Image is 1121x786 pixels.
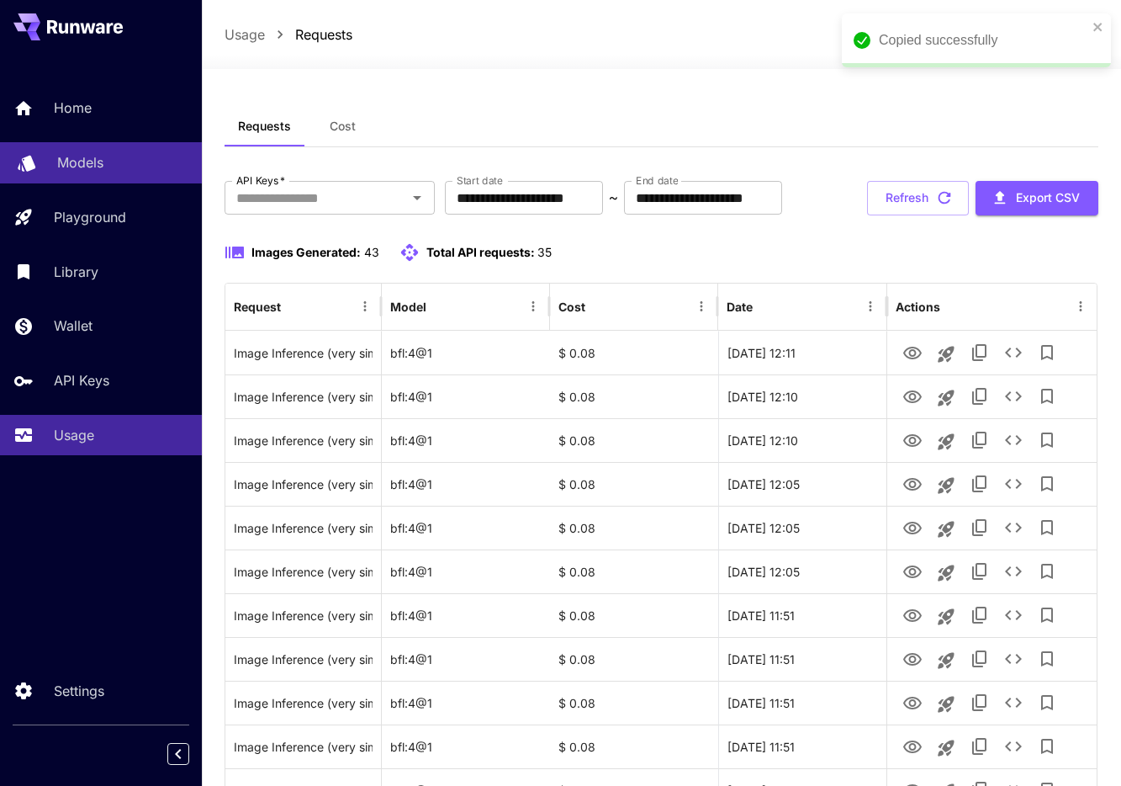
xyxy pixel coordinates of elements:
[929,731,963,765] button: Launch in playground
[251,245,361,259] span: Images Generated:
[929,512,963,546] button: Launch in playground
[550,506,718,550] div: $ 0.08
[636,173,678,188] label: End date
[550,637,718,681] div: $ 0.08
[896,335,929,369] button: View Image
[963,642,997,676] button: Copy TaskUUID
[963,467,997,501] button: Copy TaskUUID
[690,295,713,318] button: Menu
[1092,20,1104,34] button: close
[976,181,1098,215] button: Export CSV
[1030,467,1064,501] button: Add to library
[963,598,997,632] button: Copy TaskUUID
[879,30,1087,50] div: Copied successfully
[1030,380,1064,413] button: Add to library
[550,681,718,725] div: $ 0.08
[550,593,718,637] div: $ 0.08
[234,594,372,637] div: Click to copy prompt
[550,550,718,593] div: $ 0.08
[963,380,997,413] button: Copy TaskUUID
[963,730,997,763] button: Copy TaskUUID
[225,24,352,45] nav: breadcrumb
[54,262,98,282] p: Library
[896,510,929,544] button: View Image
[997,598,1030,632] button: See details
[382,506,550,550] div: bfl:4@1
[609,188,618,208] p: ~
[1030,555,1064,588] button: Add to library
[382,418,550,462] div: bfl:4@1
[330,119,356,134] span: Cost
[1030,642,1064,676] button: Add to library
[718,462,886,506] div: 27 Aug, 2025 12:05
[963,686,997,720] button: Copy TaskUUID
[997,730,1030,763] button: See details
[234,682,372,725] div: Click to copy prompt
[54,681,104,701] p: Settings
[390,300,426,314] div: Model
[997,380,1030,413] button: See details
[234,375,372,418] div: Click to copy prompt
[234,638,372,681] div: Click to copy prompt
[896,300,940,314] div: Actions
[997,555,1030,588] button: See details
[997,642,1030,676] button: See details
[234,419,372,462] div: Click to copy prompt
[382,593,550,637] div: bfl:4@1
[1069,295,1092,318] button: Menu
[896,597,929,632] button: View Image
[234,332,372,374] div: Click to copy prompt
[896,554,929,588] button: View Image
[550,374,718,418] div: $ 0.08
[405,186,429,210] button: Open
[963,555,997,588] button: Copy TaskUUID
[896,379,929,413] button: View Image
[963,511,997,544] button: Copy TaskUUID
[236,173,285,188] label: API Keys
[537,245,552,259] span: 35
[929,688,963,721] button: Launch in playground
[550,418,718,462] div: $ 0.08
[54,207,126,227] p: Playground
[225,24,265,45] p: Usage
[997,511,1030,544] button: See details
[896,641,929,676] button: View Image
[1030,730,1064,763] button: Add to library
[718,331,886,374] div: 27 Aug, 2025 12:11
[234,550,372,593] div: Click to copy prompt
[54,316,93,336] p: Wallet
[295,24,352,45] a: Requests
[929,425,963,459] button: Launch in playground
[1030,423,1064,457] button: Add to library
[382,637,550,681] div: bfl:4@1
[997,467,1030,501] button: See details
[1030,686,1064,720] button: Add to library
[963,336,997,369] button: Copy TaskUUID
[364,245,379,259] span: 43
[521,295,545,318] button: Menu
[382,331,550,374] div: bfl:4@1
[238,119,291,134] span: Requests
[382,681,550,725] div: bfl:4@1
[718,593,886,637] div: 27 Aug, 2025 11:51
[426,245,535,259] span: Total API requests:
[587,295,611,318] button: Sort
[859,295,882,318] button: Menu
[997,423,1030,457] button: See details
[718,725,886,768] div: 27 Aug, 2025 11:51
[754,295,778,318] button: Sort
[457,173,503,188] label: Start date
[234,725,372,768] div: Click to copy prompt
[896,729,929,763] button: View Image
[167,743,189,765] button: Collapse sidebar
[234,463,372,506] div: Click to copy prompt
[718,418,886,462] div: 27 Aug, 2025 12:10
[997,336,1030,369] button: See details
[718,550,886,593] div: 27 Aug, 2025 12:05
[283,295,306,318] button: Sort
[54,370,109,390] p: API Keys
[180,739,202,769] div: Collapse sidebar
[929,600,963,634] button: Launch in playground
[54,425,94,445] p: Usage
[718,374,886,418] div: 27 Aug, 2025 12:10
